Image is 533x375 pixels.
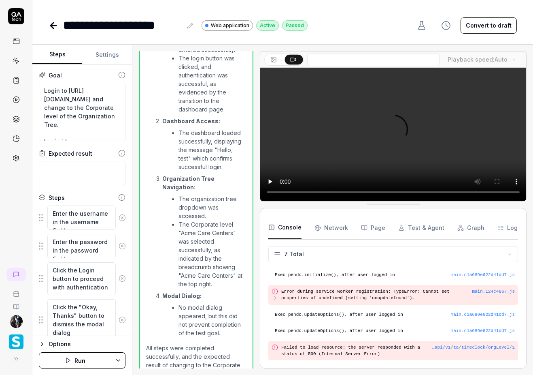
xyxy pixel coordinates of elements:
[49,339,125,349] div: Options
[39,339,125,349] button: Options
[39,299,125,341] div: Suggestions
[275,328,515,334] pre: Exec pendo.updateOptions(), after user logged in
[10,315,23,328] img: 05712e90-f4ae-4f2d-bd35-432edce69fe3.jpeg
[281,344,515,358] pre: Failed to load resource: the server responded with a status of 500 (Internal Server Error)
[178,54,246,114] li: The login button was clicked, and authentication was successful, as evidenced by the transition t...
[472,288,515,295] button: main.124c4867.js
[256,20,279,31] div: Active
[448,55,508,64] div: Playback speed:
[162,118,220,124] strong: Dashboard Access:
[451,311,515,318] button: main.c1a689e622d41dd7.js
[9,334,23,349] img: Smartlinx Logo
[178,220,246,288] li: The Corporate level "Acme Care Centers" was selected successfully, as indicated by the breadcrumb...
[497,216,518,239] button: Log
[211,22,249,29] span: Web application
[281,288,472,302] pre: Error during service worker registration: TypeError: Cannot set properties of undefined (setting ...
[457,216,484,239] button: Graph
[432,344,515,351] button: …api/v1/ta/timeclock/orgLevel/1
[116,312,129,328] button: Remove step
[178,195,246,220] li: The organization tree dropdown was accessed.
[39,205,125,230] div: Suggestions
[116,238,129,254] button: Remove step
[275,272,515,279] pre: Exec pendo.initialize(), after user logged in
[268,216,302,239] button: Console
[116,210,129,226] button: Remove step
[275,311,515,318] pre: Exec pendo.updateOptions(), after user logged in
[49,193,65,202] div: Steps
[202,20,253,31] a: Web application
[49,71,62,79] div: Goal
[32,45,82,64] button: Steps
[451,272,515,279] button: main.c1a689e622d41dd7.js
[3,284,29,297] a: Book a call with us
[162,292,202,299] strong: Modal Dialog:
[314,216,348,239] button: Network
[451,328,515,334] button: main.c1a689e622d41dd7.js
[178,303,246,337] li: No modal dialog appeared, but this did not prevent completion of the test goal.
[6,268,26,281] a: New conversation
[39,352,111,369] button: Run
[282,20,308,31] div: Passed
[436,17,456,34] button: View version history
[178,129,246,171] li: The dashboard loaded successfully, displaying the message "Hello, test" which confirms successful...
[39,262,125,296] div: Suggestions
[82,45,132,64] button: Settings
[361,216,385,239] button: Page
[39,234,125,259] div: Suggestions
[3,328,29,351] button: Smartlinx Logo
[3,297,29,310] a: Documentation
[398,216,444,239] button: Test & Agent
[162,175,214,191] strong: Organization Tree Navigation:
[461,17,517,34] button: Convert to draft
[116,270,129,287] button: Remove step
[49,149,92,158] div: Expected result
